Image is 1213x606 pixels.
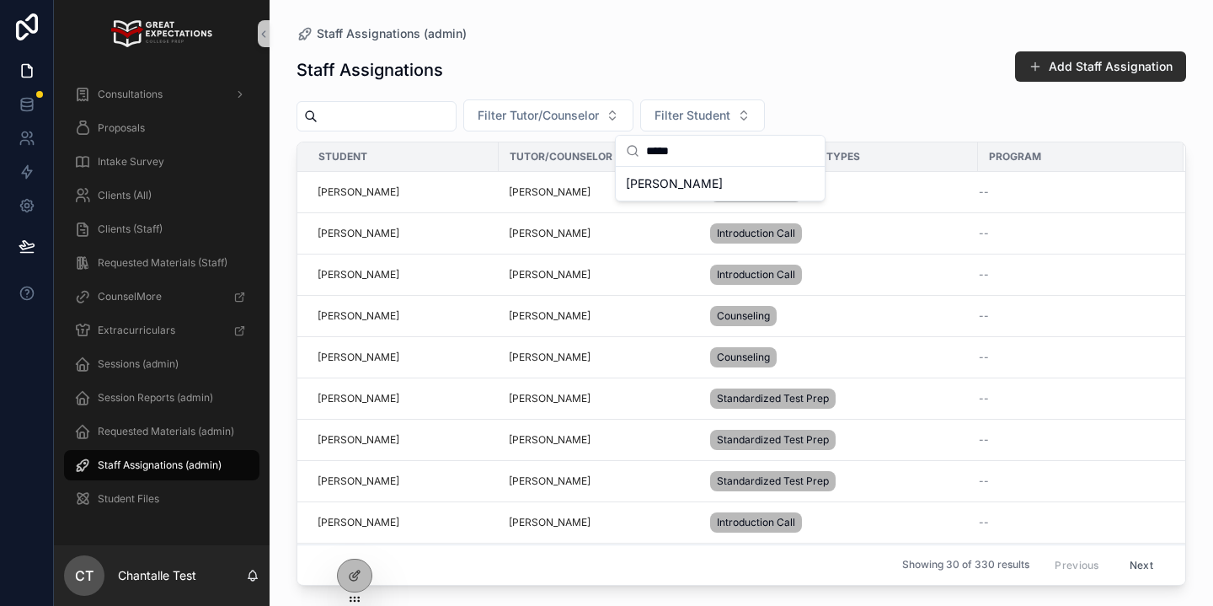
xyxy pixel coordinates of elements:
a: Intake Survey [64,147,259,177]
a: [PERSON_NAME] [509,433,590,447]
a: [PERSON_NAME] [318,309,399,323]
span: [PERSON_NAME] [509,351,590,364]
a: [PERSON_NAME] [509,392,690,405]
a: -- [979,351,1163,364]
a: Clients (Staff) [64,214,259,244]
a: [PERSON_NAME] [509,392,590,405]
a: [PERSON_NAME] [318,185,489,199]
a: CounselMore [64,282,259,312]
a: [PERSON_NAME] [509,227,590,240]
a: Standardized Test Prep [710,468,968,495]
span: [PERSON_NAME] [318,433,399,447]
span: Clients (All) [98,189,152,202]
a: Staff Assignations (admin) [297,25,467,42]
span: Clients (Staff) [98,223,163,236]
button: Select Button [463,99,633,131]
a: [PERSON_NAME] [509,268,590,282]
a: -- [979,309,1163,323]
a: Sessions (admin) [64,349,259,379]
span: Program [989,150,1041,164]
a: Staff Assignations (admin) [64,450,259,480]
span: Introduction Call [717,516,795,529]
span: Introduction Call [717,268,795,282]
a: Consultations [64,79,259,110]
a: [PERSON_NAME] [509,516,590,529]
span: Tutor/Counselor [510,150,612,164]
span: -- [979,351,989,364]
span: -- [979,475,989,488]
span: Student Files [98,492,159,506]
span: [PERSON_NAME] [509,475,590,488]
a: [PERSON_NAME] [318,516,399,529]
div: Suggestions [616,167,825,201]
span: Sessions (admin) [98,357,179,371]
a: [PERSON_NAME] [509,185,590,199]
a: [PERSON_NAME] [509,268,690,282]
a: Clients (All) [64,180,259,211]
span: Counseling [717,309,770,323]
a: [PERSON_NAME] [318,309,489,323]
div: scrollable content [54,67,270,536]
a: [PERSON_NAME] [318,268,489,282]
a: Standardized Test Prep [710,385,968,412]
a: [PERSON_NAME] [509,185,690,199]
span: [PERSON_NAME] [318,392,399,405]
a: -- [979,433,1163,447]
a: [PERSON_NAME] [318,351,399,364]
a: [PERSON_NAME] [318,185,399,199]
a: [PERSON_NAME] [318,433,489,447]
a: [PERSON_NAME] [318,351,489,364]
a: -- [979,475,1163,488]
span: [PERSON_NAME] [626,175,723,192]
a: [PERSON_NAME] [509,227,690,240]
a: Session Reports (admin) [64,383,259,413]
span: Staff Assignations (admin) [98,459,222,472]
a: [PERSON_NAME] [318,227,399,240]
span: -- [979,516,989,529]
button: Add Staff Assignation [1015,51,1186,82]
span: Standardized Test Prep [717,475,829,488]
span: Requested Materials (admin) [98,425,234,438]
a: [PERSON_NAME] [509,309,590,323]
a: -- [979,227,1163,240]
a: Proposals [64,113,259,143]
a: Extracurriculars [64,315,259,346]
span: Proposals [98,121,145,135]
span: Extracurriculars [98,324,175,337]
button: Next [1118,552,1165,578]
a: Introduction Call [710,509,968,536]
a: Introduction Call [710,179,968,206]
a: Counseling [710,344,968,371]
span: -- [979,227,989,240]
a: -- [979,516,1163,529]
img: App logo [111,20,211,47]
a: Requested Materials (admin) [64,416,259,447]
span: -- [979,309,989,323]
span: Introduction Call [717,227,795,240]
h1: Staff Assignations [297,58,443,82]
a: [PERSON_NAME] [318,268,399,282]
span: Requested Materials (Staff) [98,256,227,270]
a: [PERSON_NAME] [509,475,690,488]
a: Standardized Test Prep [710,426,968,453]
span: Filter Student [655,107,730,124]
span: -- [979,268,989,282]
a: [PERSON_NAME] [318,475,399,488]
button: Select Button [640,99,765,131]
a: [PERSON_NAME] [509,516,690,529]
a: Counseling [710,303,968,330]
a: Student Files [64,484,259,514]
span: CT [75,566,94,586]
a: Introduction Call [710,220,968,247]
a: Requested Materials (Staff) [64,248,259,278]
